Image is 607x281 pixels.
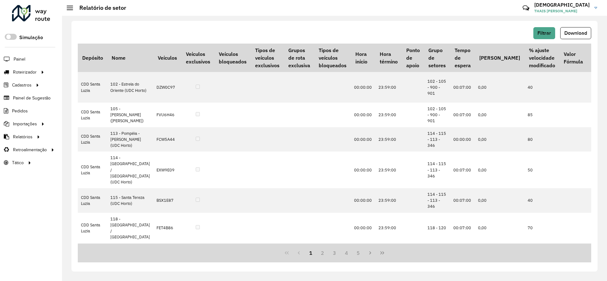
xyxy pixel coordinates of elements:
[153,243,181,268] td: DCU0C21, FZK5F84, CQU9J44
[424,44,450,72] th: Grupo de setores
[12,82,32,88] span: Cadastros
[351,103,375,127] td: 00:00:00
[78,44,107,72] th: Depósito
[73,4,126,11] h2: Relatório de setor
[153,103,181,127] td: FVU6H46
[364,247,376,259] button: Next Page
[351,243,375,268] td: 00:00:00
[78,152,107,188] td: CDD Santa Luzia
[424,127,450,152] td: 114 - 115 - 113 - 346
[375,213,402,243] td: 23:59:00
[375,243,402,268] td: 23:59:00
[475,44,524,72] th: [PERSON_NAME]
[450,213,475,243] td: 00:07:00
[107,103,153,127] td: 105 - [PERSON_NAME] ([PERSON_NAME])
[13,69,37,75] span: Roteirizador
[424,188,450,213] td: 114 - 115 - 113 - 346
[560,27,591,39] button: Download
[564,30,587,36] span: Download
[376,247,388,259] button: Last Page
[475,188,524,213] td: 0,00
[153,72,181,103] td: DZW0C97
[153,44,181,72] th: Veículos
[524,72,559,103] td: 40
[450,152,475,188] td: 00:07:00
[534,2,590,8] h3: [DEMOGRAPHIC_DATA]
[328,247,340,259] button: 3
[78,127,107,152] td: CDD Santa Luzia
[214,44,251,72] th: Veículos bloqueados
[12,108,28,114] span: Pedidos
[305,247,317,259] button: 1
[524,103,559,127] td: 85
[424,152,450,188] td: 114 - 115 - 113 - 346
[107,72,153,103] td: 102 - Estrela do Oriente (UDC Horto)
[351,152,375,188] td: 00:00:00
[524,127,559,152] td: 80
[353,247,365,259] button: 5
[153,188,181,213] td: BSX1E87
[351,44,375,72] th: Hora início
[13,121,37,127] span: Importações
[107,152,153,188] td: 114 - [GEOGRAPHIC_DATA] / [GEOGRAPHIC_DATA] (UDC Horto)
[375,72,402,103] td: 23:59:00
[524,44,559,72] th: % ajuste velocidade modificado
[181,44,214,72] th: Veículos exclusivos
[537,30,551,36] span: Filtrar
[153,152,181,188] td: EXW9E09
[351,72,375,103] td: 00:00:00
[450,44,475,72] th: Tempo de espera
[314,44,351,72] th: Tipos de veículos bloqueados
[107,127,153,152] td: 113 - Pompéia - [PERSON_NAME] (UDC Horto)
[153,127,181,152] td: FCW5A44
[524,243,559,268] td: 60
[475,72,524,103] td: 0,00
[375,188,402,213] td: 23:59:00
[533,27,555,39] button: Filtrar
[424,103,450,127] td: 102 - 105 - 900 - 901
[524,213,559,243] td: 70
[251,44,284,72] th: Tipos de veículos exclusivos
[519,1,533,15] a: Contato Rápido
[14,56,25,63] span: Painel
[424,243,450,268] td: 118 - 120
[450,243,475,268] td: 00:07:00
[316,247,328,259] button: 2
[78,188,107,213] td: CDD Santa Luzia
[351,127,375,152] td: 00:00:00
[475,213,524,243] td: 0,00
[524,152,559,188] td: 50
[107,213,153,243] td: 118 - [GEOGRAPHIC_DATA] / [GEOGRAPHIC_DATA]
[13,134,33,140] span: Relatórios
[375,152,402,188] td: 23:59:00
[450,72,475,103] td: 00:07:00
[450,188,475,213] td: 00:07:00
[78,72,107,103] td: CDD Santa Luzia
[12,159,24,166] span: Tático
[107,243,153,268] td: 120 - Santa Inês (UDC Horto)
[375,44,402,72] th: Hora término
[424,213,450,243] td: 118 - 120
[13,95,51,101] span: Painel de Sugestão
[107,188,153,213] td: 115 - Santa Tereza (UDC Horto)
[351,213,375,243] td: 00:00:00
[375,103,402,127] td: 23:59:00
[351,188,375,213] td: 00:00:00
[524,188,559,213] td: 40
[153,213,181,243] td: FET4B86
[78,243,107,268] td: CDD Santa Luzia
[475,243,524,268] td: 0,00
[19,34,43,41] label: Simulação
[424,72,450,103] td: 102 - 105 - 900 - 901
[450,127,475,152] td: 00:00:00
[107,44,153,72] th: Nome
[475,152,524,188] td: 0,00
[340,247,353,259] button: 4
[78,103,107,127] td: CDD Santa Luzia
[78,213,107,243] td: CDD Santa Luzia
[475,103,524,127] td: 0,00
[284,44,314,72] th: Grupos de rota exclusiva
[375,127,402,152] td: 23:59:00
[534,8,590,14] span: THAIS [PERSON_NAME]
[559,44,587,72] th: Valor Fórmula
